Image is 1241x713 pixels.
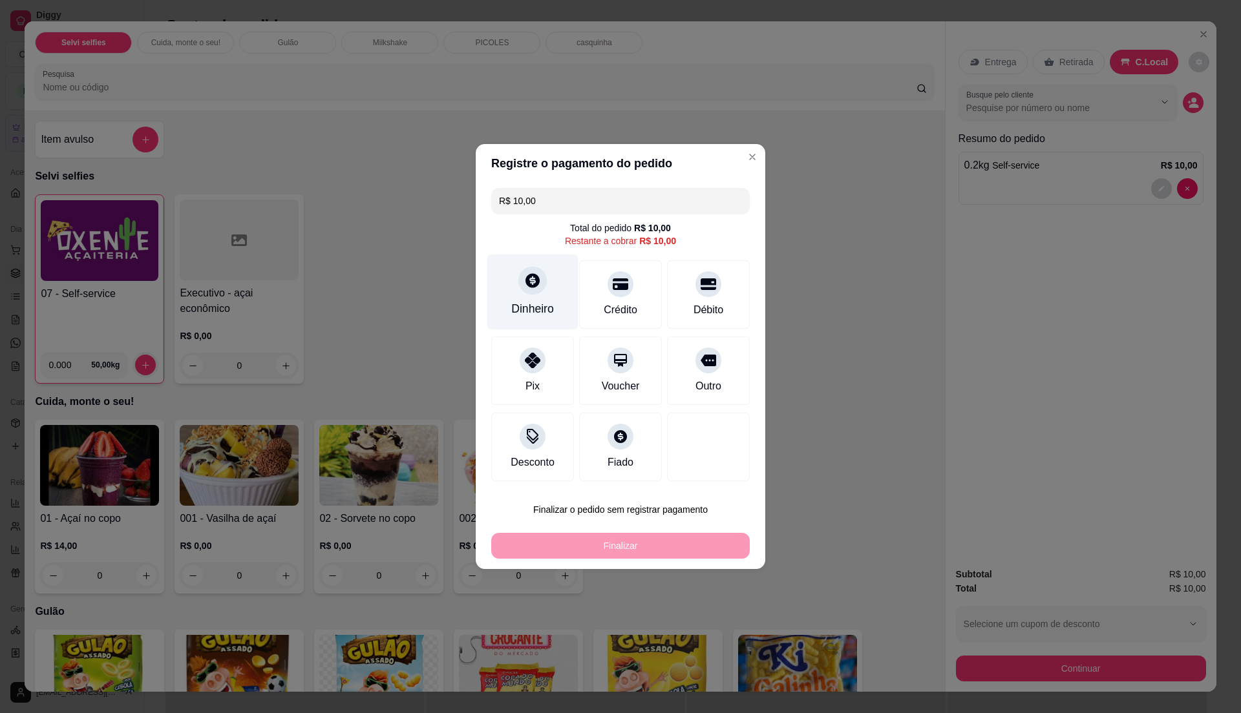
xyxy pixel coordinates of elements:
div: Débito [694,302,723,318]
div: Voucher [602,378,640,394]
div: Pix [525,378,540,394]
div: Outro [695,378,721,394]
div: Fiado [608,455,633,470]
button: Finalizar o pedido sem registrar pagamento [491,497,750,522]
div: R$ 10,00 [639,234,676,247]
div: Total do pedido [570,222,671,234]
div: R$ 10,00 [634,222,671,234]
div: Desconto [511,455,555,470]
div: Crédito [604,302,637,318]
div: Dinheiro [511,300,554,317]
button: Close [742,147,763,167]
input: Ex.: hambúrguer de cordeiro [499,188,742,214]
header: Registre o pagamento do pedido [476,144,765,183]
div: Restante a cobrar [565,234,676,247]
